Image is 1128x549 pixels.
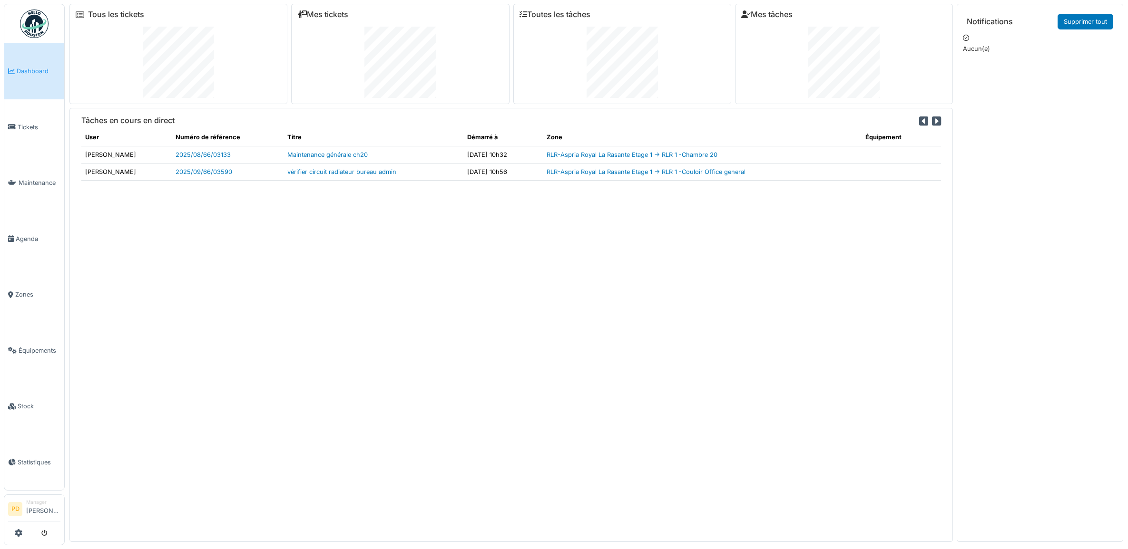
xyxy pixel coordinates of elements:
a: Statistiques [4,434,64,491]
td: [DATE] 10h32 [463,146,543,163]
a: Mes tickets [297,10,348,19]
td: [PERSON_NAME] [81,163,172,180]
li: [PERSON_NAME] [26,499,60,519]
span: Statistiques [18,458,60,467]
span: Maintenance [19,178,60,187]
span: Équipements [19,346,60,355]
span: Tickets [18,123,60,132]
th: Zone [543,129,862,146]
a: 2025/09/66/03590 [176,168,232,175]
a: Agenda [4,211,64,267]
a: Maintenance [4,155,64,211]
h6: Notifications [967,17,1013,26]
th: Numéro de référence [172,129,284,146]
h6: Tâches en cours en direct [81,116,175,125]
span: Agenda [16,234,60,243]
a: Tous les tickets [88,10,144,19]
a: PD Manager[PERSON_NAME] [8,499,60,521]
th: Démarré à [463,129,543,146]
a: 2025/08/66/03133 [176,151,231,158]
th: Équipement [862,129,941,146]
a: Dashboard [4,43,64,99]
p: Aucun(e) [963,44,1117,53]
li: PD [8,502,22,516]
a: vérifier circuit radiateur bureau admin [287,168,396,175]
span: translation missing: fr.shared.user [85,134,99,141]
td: [DATE] 10h56 [463,163,543,180]
a: Maintenance générale ch20 [287,151,368,158]
a: Toutes les tâches [520,10,590,19]
th: Titre [284,129,463,146]
span: Dashboard [17,67,60,76]
span: Stock [18,402,60,411]
span: Zones [15,290,60,299]
td: [PERSON_NAME] [81,146,172,163]
img: Badge_color-CXgf-gQk.svg [20,10,49,38]
a: Équipements [4,323,64,379]
div: Manager [26,499,60,506]
a: Zones [4,267,64,323]
a: Mes tâches [741,10,793,19]
a: Supprimer tout [1058,14,1113,29]
a: Stock [4,378,64,434]
a: RLR-Aspria Royal La Rasante Etage 1 -> RLR 1 -Couloir Office general [547,168,745,175]
a: Tickets [4,99,64,155]
a: RLR-Aspria Royal La Rasante Etage 1 -> RLR 1 -Chambre 20 [547,151,717,158]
